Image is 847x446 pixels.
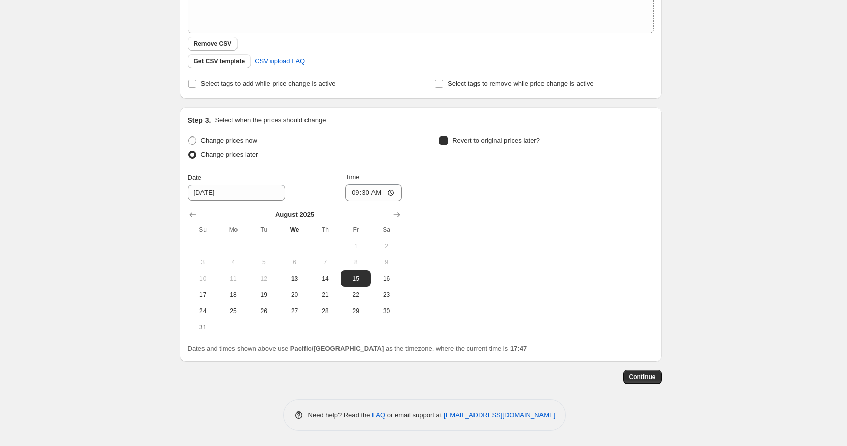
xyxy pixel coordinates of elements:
[188,287,218,303] button: Sunday August 17 2025
[310,303,341,319] button: Thursday August 28 2025
[188,270,218,287] button: Sunday August 10 2025
[249,287,279,303] button: Tuesday August 19 2025
[375,291,397,299] span: 23
[314,226,336,234] span: Th
[201,151,258,158] span: Change prices later
[310,222,341,238] th: Thursday
[218,270,249,287] button: Monday August 11 2025
[341,238,371,254] button: Friday August 1 2025
[345,258,367,266] span: 8
[283,291,306,299] span: 20
[279,303,310,319] button: Wednesday August 27 2025
[341,270,371,287] button: Friday August 15 2025
[188,303,218,319] button: Sunday August 24 2025
[452,136,540,144] span: Revert to original prices later?
[341,303,371,319] button: Friday August 29 2025
[448,80,594,87] span: Select tags to remove while price change is active
[510,345,527,352] b: 17:47
[283,275,306,283] span: 13
[371,287,401,303] button: Saturday August 23 2025
[341,287,371,303] button: Friday August 22 2025
[283,307,306,315] span: 27
[444,411,555,419] a: [EMAIL_ADDRESS][DOMAIN_NAME]
[222,258,245,266] span: 4
[222,226,245,234] span: Mo
[314,275,336,283] span: 14
[192,275,214,283] span: 10
[371,303,401,319] button: Saturday August 30 2025
[201,80,336,87] span: Select tags to add while price change is active
[314,258,336,266] span: 7
[249,53,311,70] a: CSV upload FAQ
[279,287,310,303] button: Wednesday August 20 2025
[186,208,200,222] button: Show previous month, July 2025
[279,222,310,238] th: Wednesday
[218,303,249,319] button: Monday August 25 2025
[249,303,279,319] button: Tuesday August 26 2025
[188,185,285,201] input: 8/13/2025
[310,254,341,270] button: Thursday August 7 2025
[188,345,527,352] span: Dates and times shown above use as the timezone, where the current time is
[345,226,367,234] span: Fr
[188,54,251,68] button: Get CSV template
[623,370,662,384] button: Continue
[222,307,245,315] span: 25
[279,270,310,287] button: Today Wednesday August 13 2025
[218,222,249,238] th: Monday
[201,136,257,144] span: Change prices now
[345,307,367,315] span: 29
[283,226,306,234] span: We
[222,275,245,283] span: 11
[253,226,275,234] span: Tu
[385,411,444,419] span: or email support at
[290,345,384,352] b: Pacific/[GEOGRAPHIC_DATA]
[371,222,401,238] th: Saturday
[375,226,397,234] span: Sa
[188,115,211,125] h2: Step 3.
[194,40,232,48] span: Remove CSV
[308,411,372,419] span: Need help? Read the
[255,56,305,66] span: CSV upload FAQ
[188,37,238,51] button: Remove CSV
[629,373,656,381] span: Continue
[314,291,336,299] span: 21
[218,254,249,270] button: Monday August 4 2025
[192,291,214,299] span: 17
[253,291,275,299] span: 19
[253,275,275,283] span: 12
[310,287,341,303] button: Thursday August 21 2025
[192,307,214,315] span: 24
[341,222,371,238] th: Friday
[192,226,214,234] span: Su
[188,319,218,335] button: Sunday August 31 2025
[371,270,401,287] button: Saturday August 16 2025
[253,258,275,266] span: 5
[249,270,279,287] button: Tuesday August 12 2025
[345,275,367,283] span: 15
[345,291,367,299] span: 22
[375,307,397,315] span: 30
[371,238,401,254] button: Saturday August 2 2025
[222,291,245,299] span: 18
[188,222,218,238] th: Sunday
[310,270,341,287] button: Thursday August 14 2025
[192,258,214,266] span: 3
[345,184,402,201] input: 12:00
[249,254,279,270] button: Tuesday August 5 2025
[279,254,310,270] button: Wednesday August 6 2025
[253,307,275,315] span: 26
[371,254,401,270] button: Saturday August 9 2025
[283,258,306,266] span: 6
[188,174,201,181] span: Date
[345,173,359,181] span: Time
[375,242,397,250] span: 2
[314,307,336,315] span: 28
[372,411,385,419] a: FAQ
[249,222,279,238] th: Tuesday
[375,258,397,266] span: 9
[218,287,249,303] button: Monday August 18 2025
[345,242,367,250] span: 1
[341,254,371,270] button: Friday August 8 2025
[375,275,397,283] span: 16
[390,208,404,222] button: Show next month, September 2025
